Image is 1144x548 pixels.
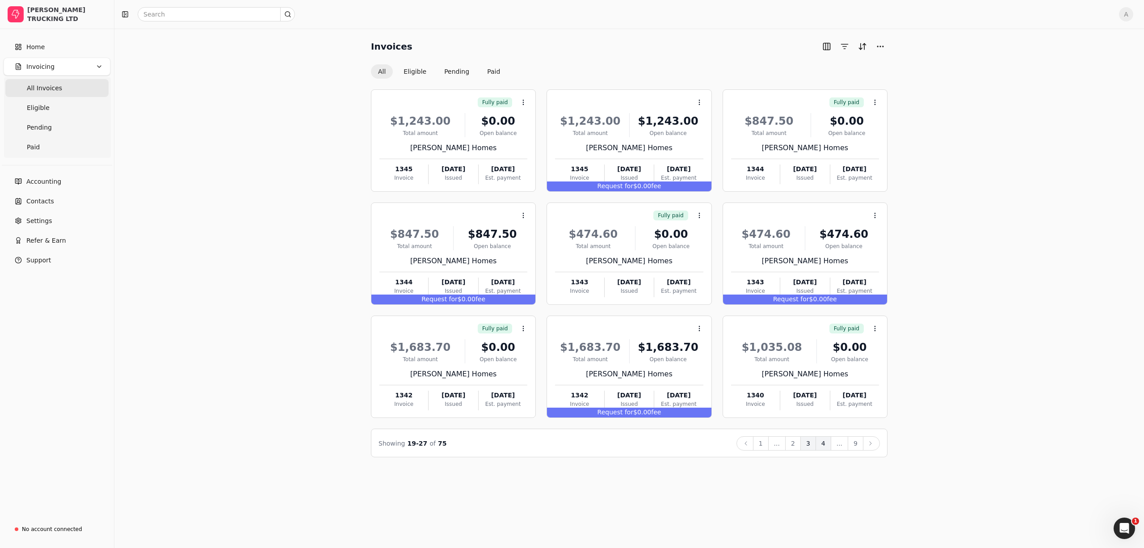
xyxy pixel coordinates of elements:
[27,84,62,93] span: All Invoices
[639,242,703,250] div: Open balance
[731,174,780,182] div: Invoice
[469,113,527,129] div: $0.00
[379,355,461,363] div: Total amount
[654,174,703,182] div: Est. payment
[555,369,703,379] div: [PERSON_NAME] Homes
[379,339,461,355] div: $1,683.70
[27,123,52,132] span: Pending
[379,369,527,379] div: [PERSON_NAME] Homes
[429,164,478,174] div: [DATE]
[815,129,879,137] div: Open balance
[605,391,654,400] div: [DATE]
[555,278,604,287] div: 1343
[633,339,703,355] div: $1,683.70
[873,39,887,54] button: More
[5,138,109,156] a: Paid
[651,182,661,190] span: fee
[731,242,801,250] div: Total amount
[547,181,711,191] div: $0.00
[654,287,703,295] div: Est. payment
[555,256,703,266] div: [PERSON_NAME] Homes
[379,242,450,250] div: Total amount
[5,79,109,97] a: All Invoices
[4,38,110,56] a: Home
[605,164,654,174] div: [DATE]
[555,400,604,408] div: Invoice
[555,355,625,363] div: Total amount
[429,391,478,400] div: [DATE]
[605,278,654,287] div: [DATE]
[731,278,780,287] div: 1343
[800,436,816,451] button: 3
[731,287,780,295] div: Invoice
[831,436,848,451] button: ...
[480,64,507,79] button: Paid
[1119,7,1133,21] button: A
[827,295,837,303] span: fee
[26,62,55,72] span: Invoicing
[780,278,829,287] div: [DATE]
[379,256,527,266] div: [PERSON_NAME] Homes
[469,339,527,355] div: $0.00
[26,236,66,245] span: Refer & Earn
[809,242,879,250] div: Open balance
[379,164,428,174] div: 1345
[379,113,461,129] div: $1,243.00
[27,143,40,152] span: Paid
[848,436,863,451] button: 9
[555,226,631,242] div: $474.60
[555,143,703,153] div: [PERSON_NAME] Homes
[654,278,703,287] div: [DATE]
[633,129,703,137] div: Open balance
[4,192,110,210] a: Contacts
[26,197,54,206] span: Contacts
[834,325,859,333] span: Fully paid
[773,295,809,303] span: Request for
[479,278,527,287] div: [DATE]
[731,355,813,363] div: Total amount
[555,242,631,250] div: Total amount
[5,118,109,136] a: Pending
[834,98,859,106] span: Fully paid
[780,174,829,182] div: Issued
[830,391,879,400] div: [DATE]
[429,287,478,295] div: Issued
[482,325,508,333] span: Fully paid
[408,440,428,447] span: 19 - 27
[379,278,428,287] div: 1344
[731,400,780,408] div: Invoice
[1132,518,1139,525] span: 1
[457,242,527,250] div: Open balance
[633,113,703,129] div: $1,243.00
[555,339,625,355] div: $1,683.70
[479,391,527,400] div: [DATE]
[820,339,879,355] div: $0.00
[555,287,604,295] div: Invoice
[830,400,879,408] div: Est. payment
[379,400,428,408] div: Invoice
[429,278,478,287] div: [DATE]
[26,256,51,265] span: Support
[4,212,110,230] a: Settings
[26,177,61,186] span: Accounting
[785,436,801,451] button: 2
[26,42,45,52] span: Home
[597,182,634,190] span: Request for
[26,216,52,226] span: Settings
[639,226,703,242] div: $0.00
[780,287,829,295] div: Issued
[4,251,110,269] button: Support
[855,39,870,54] button: Sort
[469,355,527,363] div: Open balance
[379,129,461,137] div: Total amount
[780,391,829,400] div: [DATE]
[605,400,654,408] div: Issued
[830,174,879,182] div: Est. payment
[830,278,879,287] div: [DATE]
[479,164,527,174] div: [DATE]
[479,174,527,182] div: Est. payment
[555,164,604,174] div: 1345
[22,525,82,533] div: No account connected
[753,436,769,451] button: 1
